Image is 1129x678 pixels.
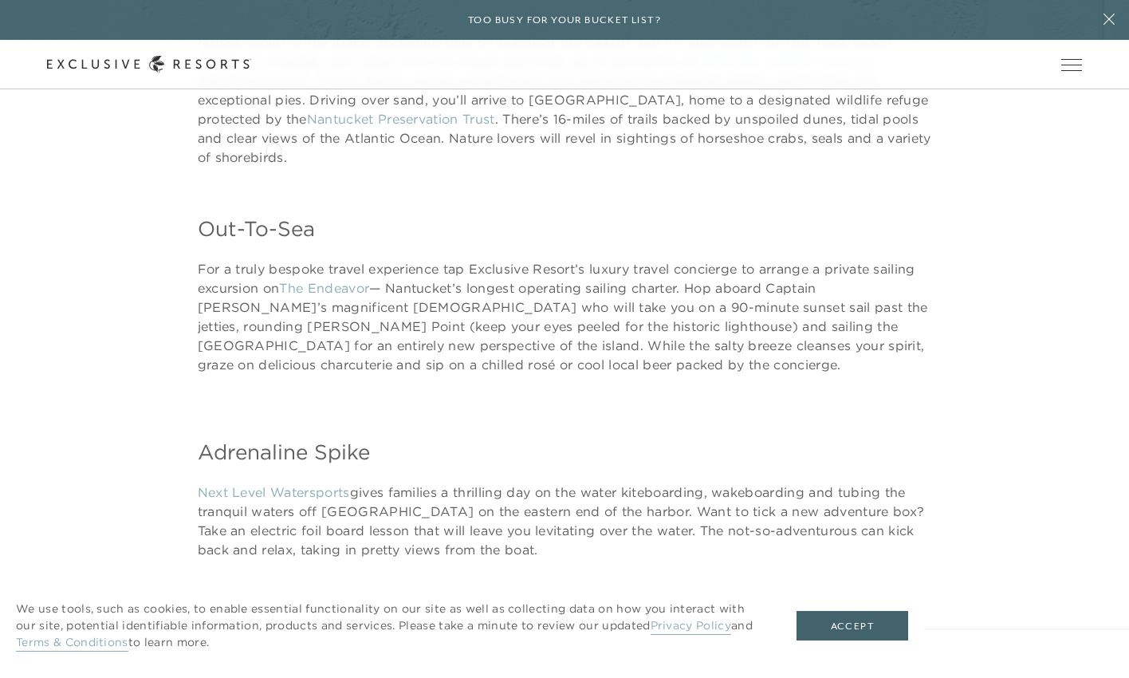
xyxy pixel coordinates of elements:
a: Privacy Policy [651,618,731,635]
h4: Out-To-Sea [198,215,932,243]
a: Nantucket Preservation Trust [307,111,495,127]
button: Open navigation [1061,59,1082,70]
a: Terms & Conditions [16,635,128,652]
button: Accept [797,611,908,641]
a: Next Level Watersports [198,484,350,500]
h6: Too busy for your bucket list? [468,13,661,28]
a: The Endeavor [279,280,369,296]
p: We use tools, such as cookies, to enable essential functionality on our site as well as collectin... [16,601,765,651]
p: Rent a four-wheel-drive jeep and cruise to [GEOGRAPHIC_DATA]. It’s a four-hour commitment to visi... [198,14,932,167]
p: gives families a thrilling day on the water kiteboarding, wakeboarding and tubing the tranquil wa... [198,483,932,559]
h4: Adrenaline Spike [198,438,932,467]
p: For a truly bespoke travel experience tap Exclusive Resort’s luxury travel concierge to arrange a... [198,259,932,374]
